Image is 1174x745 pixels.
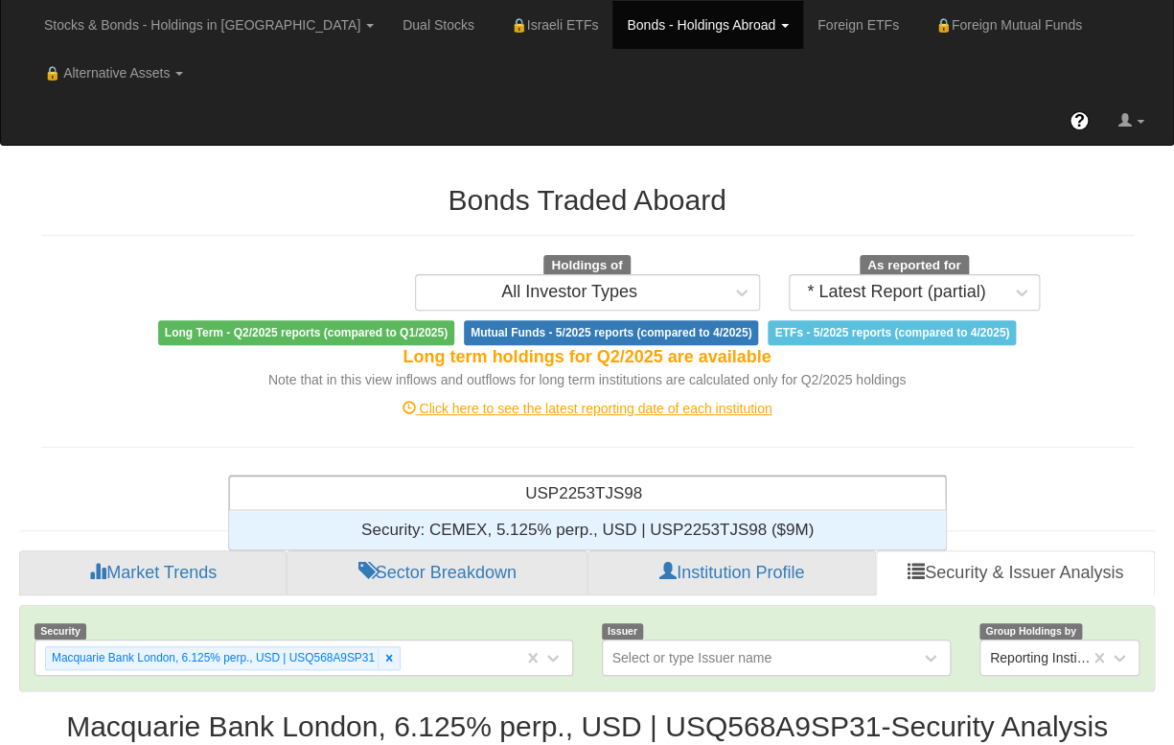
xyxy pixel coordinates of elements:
[41,345,1134,370] div: Long term holdings for Q2/2025 are available
[287,550,587,596] a: Sector Breakdown
[27,399,1148,418] div: Click here to see the latest reporting date of each institution
[612,1,803,49] a: Bonds - Holdings Abroad
[158,320,454,345] span: Long Term - Q2/2025 reports (compared to Q1/2025)
[464,320,758,345] span: Mutual Funds - 5/2025 reports (compared to 4/2025)
[587,550,876,596] a: Institution Profile
[46,647,378,669] div: Macquarie Bank London, 6.125% perp., USD | USQ568A9SP31
[41,184,1134,216] h2: Bonds Traded Aboard
[602,623,644,640] span: Issuer
[807,283,985,302] div: * Latest Report (partial)
[501,283,637,302] div: All Investor Types
[979,623,1082,640] span: Group Holdings by
[612,648,772,667] div: Select or type Issuer name
[19,710,1155,742] h2: Macquarie Bank London, 6.125% perp., USD | USQ568A9SP31 - Security Analysis
[913,1,1096,49] a: 🔒Foreign Mutual Funds
[1055,97,1103,145] a: ?
[768,320,1016,345] span: ETFs - 5/2025 reports (compared to 4/2025)
[990,648,1092,667] div: Reporting Institutions
[543,255,630,276] span: Holdings of
[1074,111,1085,130] span: ?
[229,511,946,549] div: grid
[41,370,1134,389] div: Note that in this view inflows and outflows for long term institutions are calculated only for Q2...
[803,1,913,49] a: Foreign ETFs
[19,550,287,596] a: Market Trends
[30,1,388,49] a: Stocks & Bonds - Holdings in [GEOGRAPHIC_DATA]
[489,1,612,49] a: 🔒Israeli ETFs
[30,49,197,97] a: 🔒 Alternative Assets
[229,511,946,549] div: Security: ‎CEMEX, 5.125% perp., USD | USP2253TJS98 ‎($9M)‏
[388,1,489,49] a: Dual Stocks
[35,623,86,640] span: Security
[860,255,969,276] span: As reported for
[876,550,1155,596] a: Security & Issuer Analysis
